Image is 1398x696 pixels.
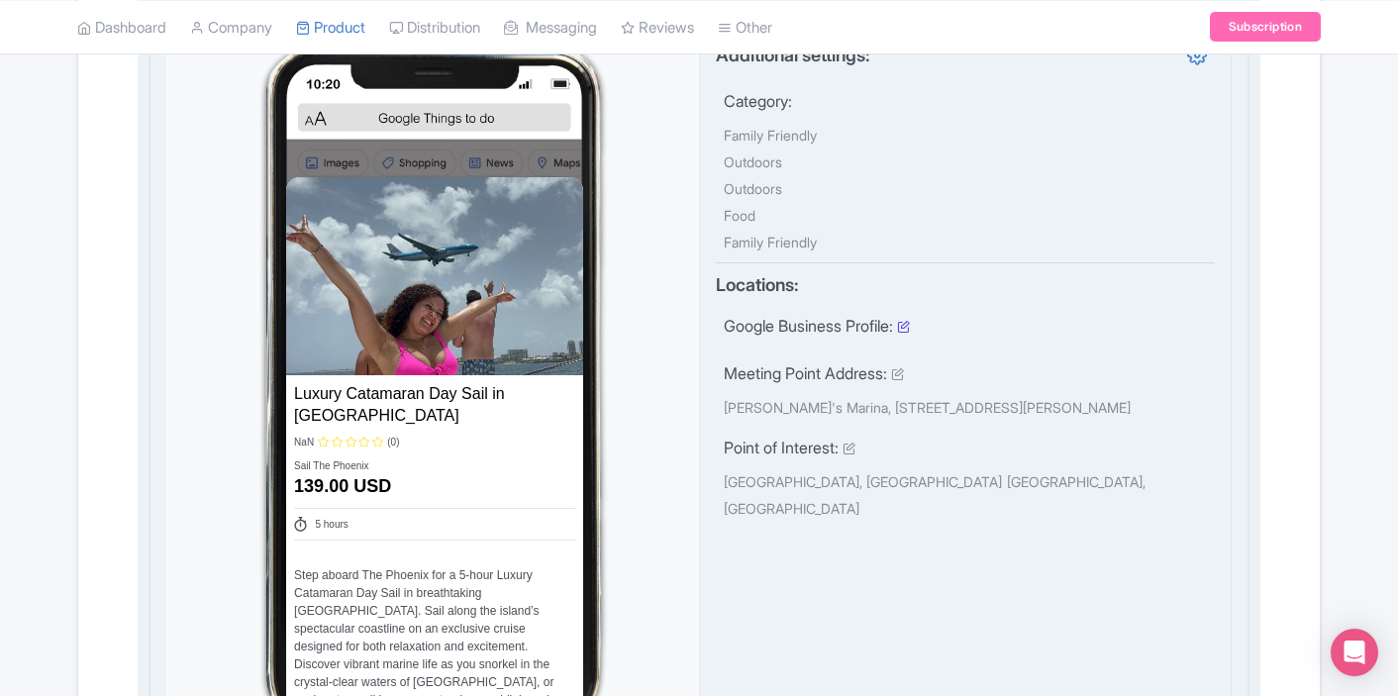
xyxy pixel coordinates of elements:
[724,234,817,250] span: Family Friendly
[724,207,755,224] span: Food
[716,42,870,71] label: Additional settings:
[315,519,348,530] span: 5 hours
[724,399,1131,416] span: [PERSON_NAME]'s Marina, [STREET_ADDRESS][PERSON_NAME]
[294,473,575,500] div: 139.00 USD
[724,314,893,338] label: Google Business Profile:
[387,435,399,450] div: (0)
[716,271,799,298] label: Locations:
[294,383,558,427] div: Luxury Catamaran Day Sail in [GEOGRAPHIC_DATA]
[724,473,1146,517] span: [GEOGRAPHIC_DATA], [GEOGRAPHIC_DATA]
[1331,629,1378,676] div: Open Intercom Messenger
[294,458,368,473] div: Sail The Phoenix
[724,361,887,385] label: Meeting Point Address:
[724,180,782,197] span: Outdoors
[1210,12,1321,42] a: Subscription
[724,153,782,170] span: Outdoors
[294,435,314,450] div: NaN
[286,177,583,375] img: qn1zrmcus1lpg62xeiu3.jpg
[724,127,817,144] span: Family Friendly
[724,89,792,113] label: Category:
[724,473,1002,490] span: [GEOGRAPHIC_DATA], [GEOGRAPHIC_DATA]
[724,436,839,459] label: Point of Interest:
